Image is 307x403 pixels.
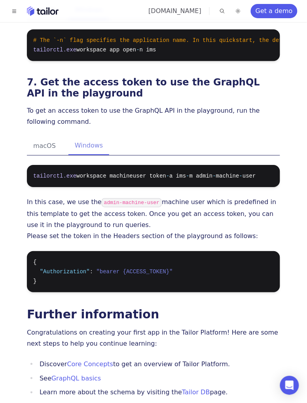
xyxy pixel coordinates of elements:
li: Discover to get an overview of Tailor Platform. [37,359,280,370]
span: "Authorization" [40,269,90,275]
p: Congratulations on creating your first app in the Tailor Platform! Here are some next steps to he... [27,327,280,349]
span: : [90,269,93,275]
span: tailorctl.exe [33,173,76,179]
button: macOS [27,137,62,155]
p: In this case, we use the machine user which is predefined in this template to get the access toke... [27,197,280,242]
a: Get a demo [251,4,298,18]
span: - [166,173,169,179]
div: Open Intercom Messenger [280,376,299,395]
a: Core Concepts [67,360,114,368]
span: m admin [190,173,213,179]
span: - [213,173,216,179]
a: Tailor DB [182,389,210,396]
span: "bearer {ACCESS_TOKEN}" [97,269,173,275]
span: workspace machineuser token [76,173,166,179]
span: } [33,278,36,284]
button: Toggle navigation [9,6,19,16]
span: tailorctl.exe [33,47,76,53]
a: [DOMAIN_NAME] [148,7,201,15]
code: admin-machine-user [102,198,162,207]
button: Toggle dark mode [233,6,243,16]
li: Learn more about the schema by visiting the page. [37,387,280,398]
span: - [239,173,243,179]
a: GraphQL basics [51,375,101,382]
span: machine [216,173,239,179]
span: n ims [140,47,156,53]
span: - [136,47,139,53]
a: Further information [27,307,159,321]
span: workspace app open [76,47,136,53]
button: Windows [68,137,109,155]
a: Home [27,6,59,16]
a: 7. Get the access token to use the GraphQL API in the playground [27,77,260,99]
p: To get an access token to use the GraphQL API in the playground, run the following command. [27,105,280,127]
span: user [243,173,256,179]
span: { [33,259,36,265]
li: See [37,373,280,384]
span: - [186,173,189,179]
span: a ims [169,173,186,179]
button: Find something... [218,6,227,16]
